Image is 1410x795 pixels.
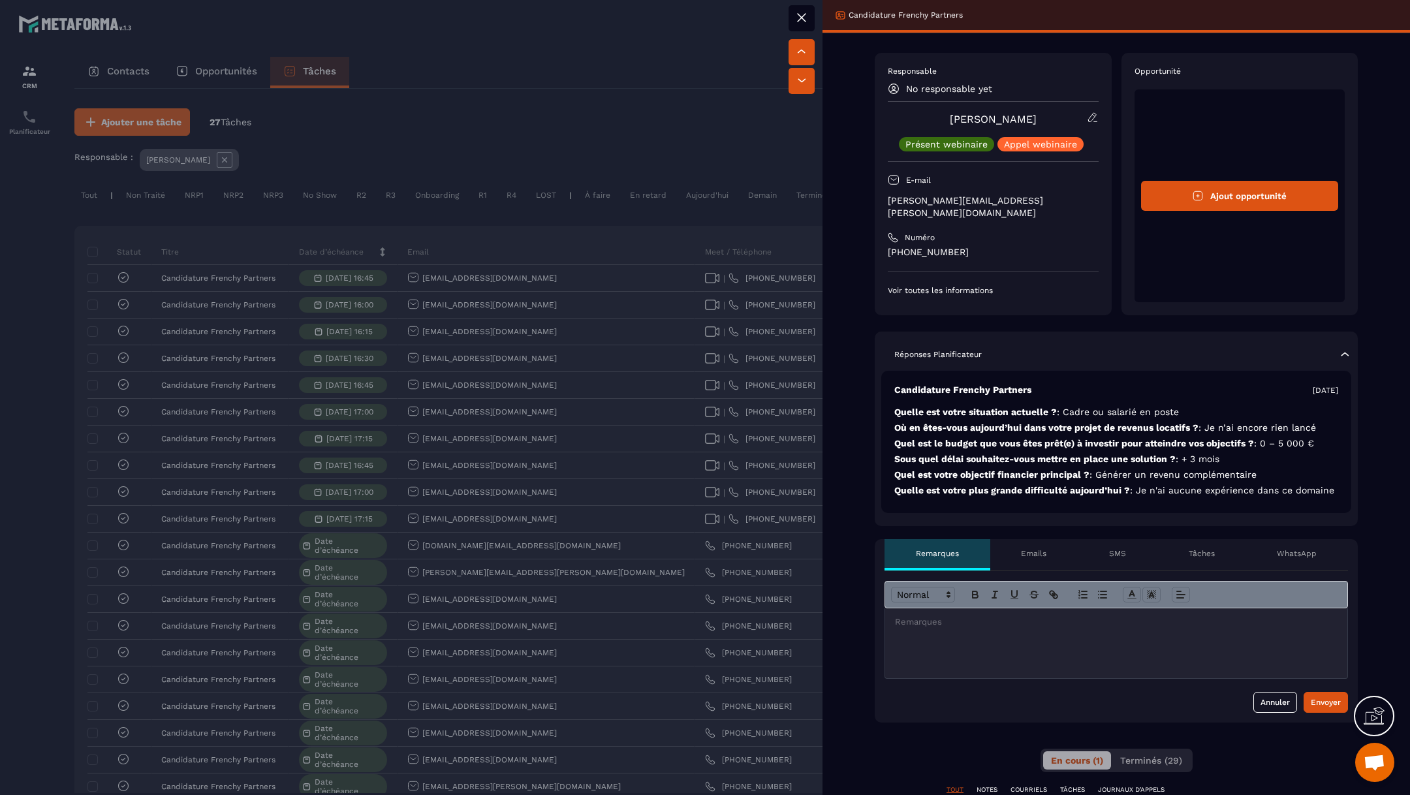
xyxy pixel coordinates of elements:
[888,246,1099,258] p: [PHONE_NUMBER]
[894,484,1338,497] p: Quelle est votre plus grande difficulté aujourd’hui ?
[1089,469,1257,480] span: : Générer un revenu complémentaire
[1098,785,1165,794] p: JOURNAUX D'APPELS
[849,10,963,20] p: Candidature Frenchy Partners
[905,140,988,149] p: Présent webinaire
[894,437,1338,450] p: Quel est le budget que vous êtes prêt(e) à investir pour atteindre vos objectifs ?
[1277,548,1317,559] p: WhatsApp
[905,232,935,243] p: Numéro
[894,469,1338,481] p: Quel est votre objectif financier principal ?
[947,785,963,794] p: TOUT
[1021,548,1046,559] p: Emails
[888,285,1099,296] p: Voir toutes les informations
[1120,755,1182,766] span: Terminés (29)
[894,406,1338,418] p: Quelle est votre situation actuelle ?
[894,422,1338,434] p: Où en êtes-vous aujourd’hui dans votre projet de revenus locatifs ?
[894,453,1338,465] p: Sous quel délai souhaitez-vous mettre en place une solution ?
[1130,485,1334,495] span: : Je n'ai aucune expérience dans ce domaine
[1253,692,1297,713] button: Annuler
[1043,751,1111,770] button: En cours (1)
[1057,407,1179,417] span: : Cadre ou salarié en poste
[1135,66,1345,76] p: Opportunité
[977,785,997,794] p: NOTES
[1311,696,1341,709] div: Envoyer
[1051,755,1103,766] span: En cours (1)
[1355,743,1394,782] div: Ouvrir le chat
[950,113,1037,125] a: [PERSON_NAME]
[1112,751,1190,770] button: Terminés (29)
[1010,785,1047,794] p: COURRIELS
[1313,385,1338,396] p: [DATE]
[888,66,1099,76] p: Responsable
[1141,181,1339,211] button: Ajout opportunité
[1109,548,1126,559] p: SMS
[906,175,931,185] p: E-mail
[1189,548,1215,559] p: Tâches
[1254,438,1314,448] span: : 0 – 5 000 €
[906,84,992,94] p: No responsable yet
[1198,422,1316,433] span: : Je n’ai encore rien lancé
[1304,692,1348,713] button: Envoyer
[894,349,982,360] p: Réponses Planificateur
[916,548,959,559] p: Remarques
[888,195,1099,219] p: [PERSON_NAME][EMAIL_ADDRESS][PERSON_NAME][DOMAIN_NAME]
[894,384,1031,396] p: Candidature Frenchy Partners
[1060,785,1085,794] p: TÂCHES
[1176,454,1219,464] span: : + 3 mois
[1004,140,1077,149] p: Appel webinaire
